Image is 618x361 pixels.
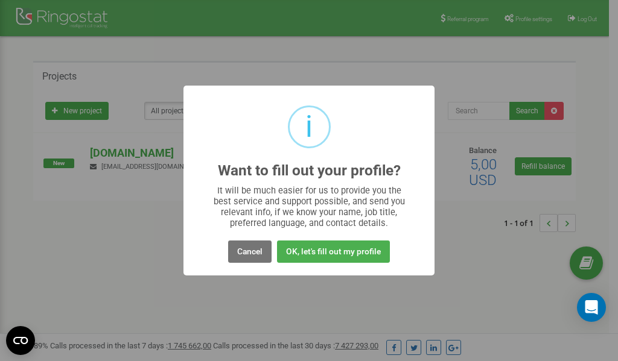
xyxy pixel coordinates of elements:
div: Open Intercom Messenger [577,293,606,322]
div: i [305,107,313,146]
h2: Want to fill out your profile? [218,163,401,179]
button: Open CMP widget [6,326,35,355]
button: Cancel [228,240,272,263]
div: It will be much easier for us to provide you the best service and support possible, and send you ... [208,185,411,228]
button: OK, let's fill out my profile [277,240,390,263]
